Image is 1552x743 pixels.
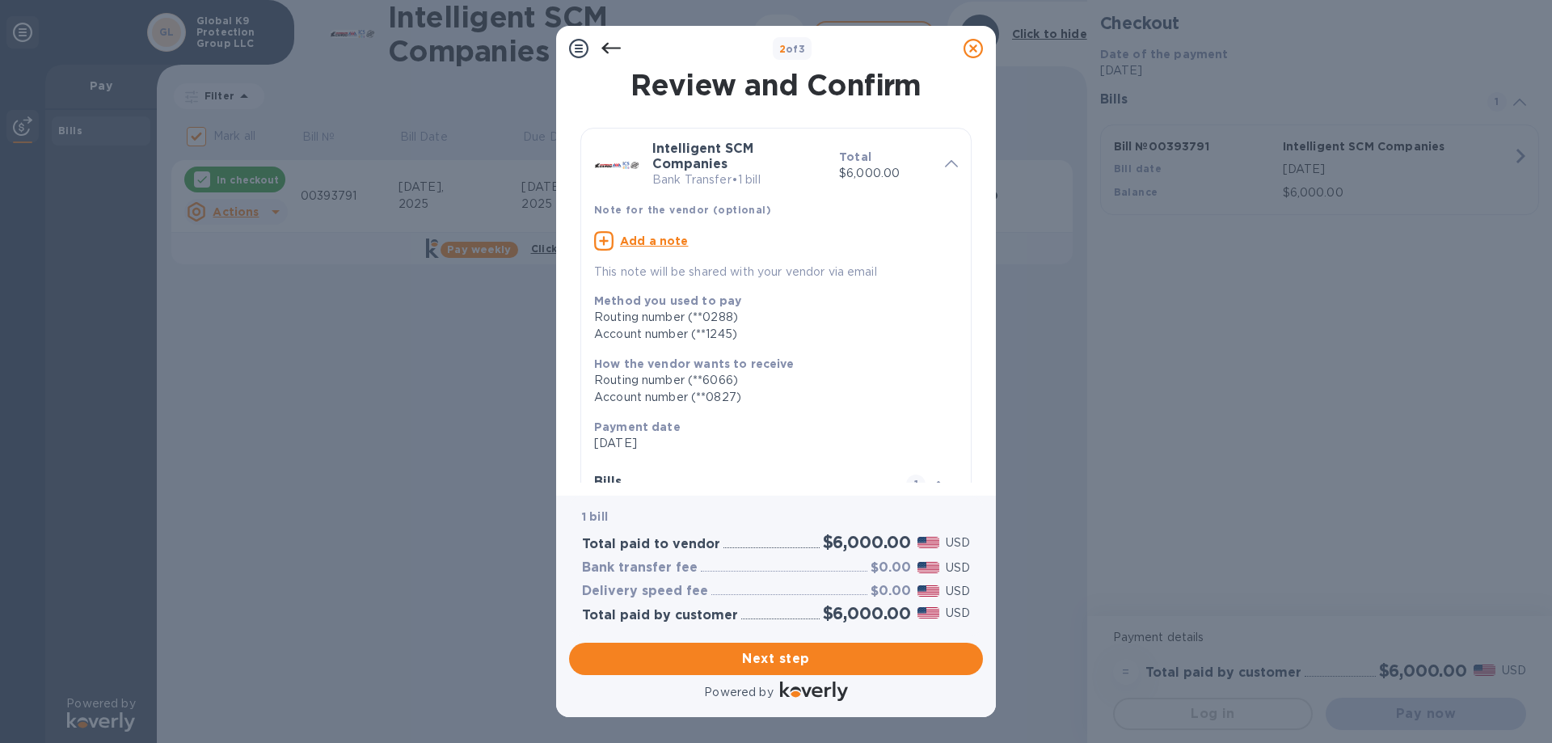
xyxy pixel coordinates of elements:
[906,475,926,494] span: 1
[594,435,945,452] p: [DATE]
[569,643,983,675] button: Next step
[823,532,911,552] h2: $6,000.00
[594,389,945,406] div: Account number (**0827)
[582,537,720,552] h3: Total paid to vendor
[917,562,939,573] img: USD
[823,603,911,623] h2: $6,000.00
[594,372,945,389] div: Routing number (**6066)
[594,264,958,281] p: This note will be shared with your vendor via email
[594,309,945,326] div: Routing number (**0288)
[946,559,970,576] p: USD
[871,584,911,599] h3: $0.00
[839,165,932,182] p: $6,000.00
[594,204,771,216] b: Note for the vendor (optional)
[704,684,773,701] p: Powered by
[946,605,970,622] p: USD
[946,534,970,551] p: USD
[652,141,753,171] b: Intelligent SCM Companies
[839,150,871,163] b: Total
[594,326,945,343] div: Account number (**1245)
[917,607,939,618] img: USD
[582,510,608,523] b: 1 bill
[594,475,887,490] h3: Bills
[779,43,786,55] span: 2
[917,537,939,548] img: USD
[620,234,689,247] u: Add a note
[652,171,826,188] p: Bank Transfer • 1 bill
[582,608,738,623] h3: Total paid by customer
[946,583,970,600] p: USD
[594,357,795,370] b: How the vendor wants to receive
[779,43,806,55] b: of 3
[871,560,911,576] h3: $0.00
[594,420,681,433] b: Payment date
[594,294,741,307] b: Method you used to pay
[780,682,848,701] img: Logo
[917,585,939,597] img: USD
[594,141,958,281] div: Intelligent SCM CompaniesBank Transfer•1 billTotal$6,000.00Note for the vendor (optional)Add a no...
[582,560,698,576] h3: Bank transfer fee
[582,649,970,669] span: Next step
[577,68,975,102] h1: Review and Confirm
[582,584,708,599] h3: Delivery speed fee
